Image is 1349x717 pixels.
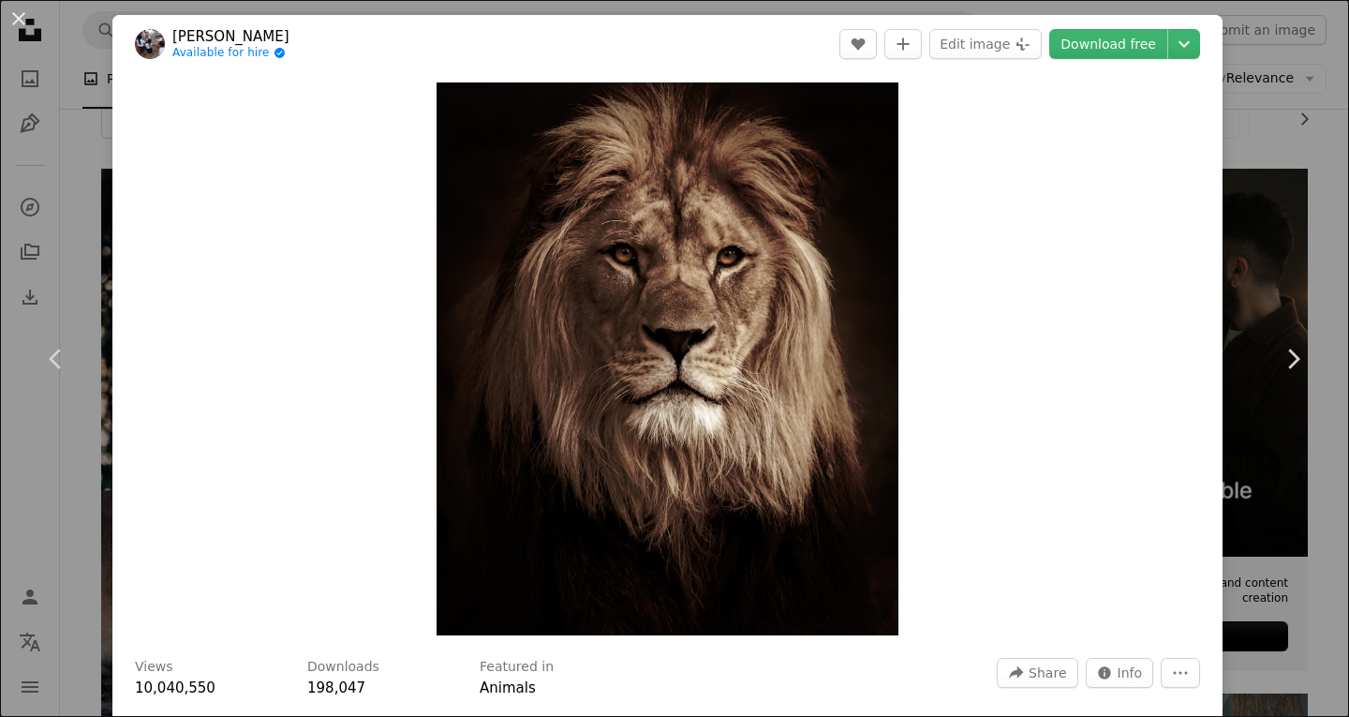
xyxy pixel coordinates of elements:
button: Like [839,29,877,59]
button: Zoom in on this image [437,82,899,635]
span: 10,040,550 [135,680,215,696]
button: Share this image [997,658,1077,688]
a: Animals [480,680,536,696]
a: [PERSON_NAME] [172,27,289,46]
button: Stats about this image [1086,658,1154,688]
h3: Downloads [307,658,379,677]
a: Next [1237,269,1349,449]
button: Add to Collection [884,29,922,59]
img: lion in black background in grayscale photography [437,82,899,635]
button: More Actions [1161,658,1200,688]
h3: Featured in [480,658,554,677]
span: Info [1118,659,1143,687]
img: Go to MARIOLA GROBELSKA's profile [135,29,165,59]
h3: Views [135,658,173,677]
span: 198,047 [307,680,365,696]
a: Download free [1049,29,1167,59]
span: Share [1029,659,1066,687]
a: Available for hire [172,46,289,61]
button: Edit image [929,29,1042,59]
button: Choose download size [1168,29,1200,59]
